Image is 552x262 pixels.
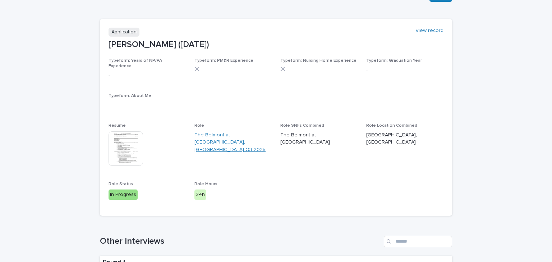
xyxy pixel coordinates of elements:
span: Role Status [109,182,133,186]
h1: Other Interviews [100,236,381,247]
p: [GEOGRAPHIC_DATA], [GEOGRAPHIC_DATA] [366,131,443,146]
p: - [109,71,186,79]
div: 24h [194,190,206,200]
p: Application [109,28,139,37]
span: Role SNFs Combined [280,123,324,128]
p: [PERSON_NAME] ([DATE]) [109,39,443,50]
p: - [366,66,443,74]
div: In Progress [109,190,138,200]
span: Typeform: About Me [109,94,151,98]
span: Resume [109,123,126,128]
span: Typeform: Nursing Home Experience [280,59,356,63]
span: Role [194,123,204,128]
a: The Belmont at [GEOGRAPHIC_DATA], [GEOGRAPHIC_DATA] Q3 2025 [194,131,272,154]
span: Typeform: Graduation Year [366,59,422,63]
span: Typeform: Years of NP/PA Experience [109,59,162,68]
p: - [109,101,443,109]
span: Role Hours [194,182,217,186]
p: The Belmont at [GEOGRAPHIC_DATA] [280,131,358,146]
span: Role Location Combined [366,123,417,128]
input: Search [384,236,452,247]
a: View record [415,28,443,34]
span: Typeform: PM&R Experience [194,59,253,63]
